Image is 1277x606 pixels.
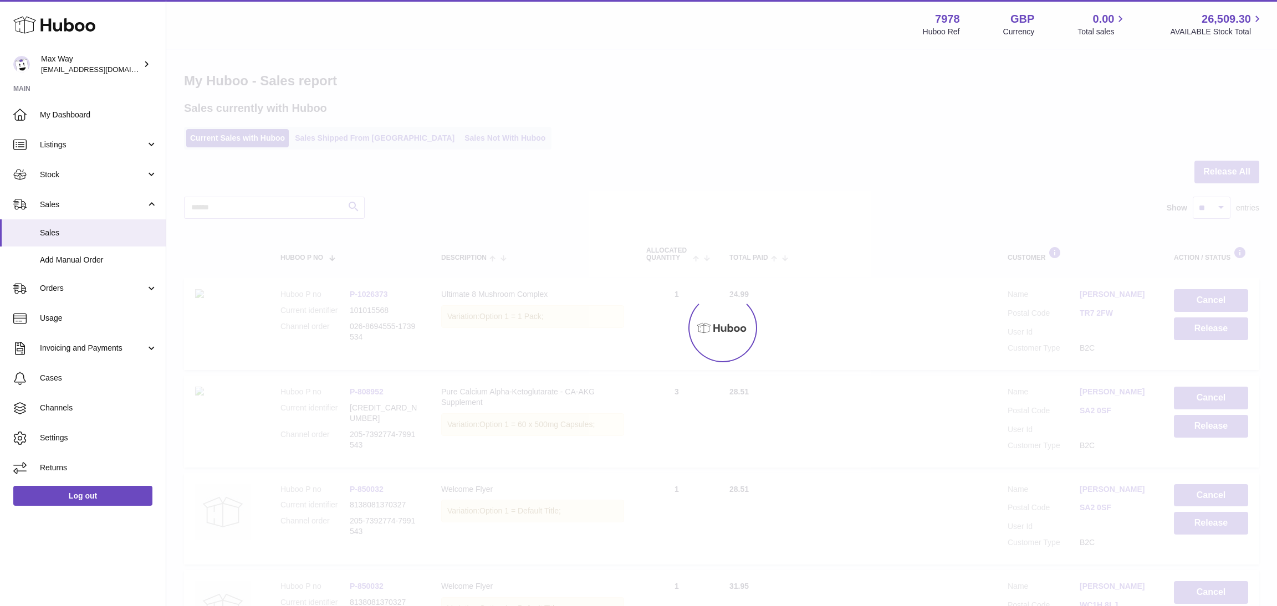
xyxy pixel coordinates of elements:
span: Add Manual Order [40,255,157,265]
span: Total sales [1077,27,1127,37]
a: 0.00 Total sales [1077,12,1127,37]
div: Huboo Ref [923,27,960,37]
div: Max Way [41,54,141,75]
a: Log out [13,486,152,506]
span: Stock [40,170,146,180]
span: Cases [40,373,157,383]
span: [EMAIL_ADDRESS][DOMAIN_NAME] [41,65,163,74]
span: Listings [40,140,146,150]
span: Sales [40,228,157,238]
span: Returns [40,463,157,473]
span: Usage [40,313,157,323]
span: My Dashboard [40,110,157,120]
a: 26,509.30 AVAILABLE Stock Total [1170,12,1264,37]
strong: GBP [1010,12,1034,27]
span: Channels [40,403,157,413]
div: Currency [1003,27,1035,37]
span: AVAILABLE Stock Total [1170,27,1264,37]
img: Max@LongevityBox.co.uk [13,56,30,73]
span: Sales [40,199,146,210]
strong: 7978 [935,12,960,27]
span: Invoicing and Payments [40,343,146,353]
span: 26,509.30 [1202,12,1251,27]
span: 0.00 [1093,12,1115,27]
span: Orders [40,283,146,294]
span: Settings [40,433,157,443]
